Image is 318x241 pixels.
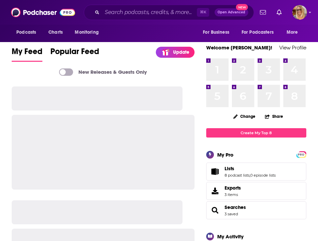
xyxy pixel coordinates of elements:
a: 3 saved [225,212,238,216]
button: open menu [198,26,238,39]
span: New [236,4,248,10]
span: 3 items [225,192,241,197]
span: For Podcasters [242,28,274,37]
button: Show profile menu [292,5,307,20]
span: Popular Feed [50,46,99,60]
a: Exports [206,182,306,200]
a: Update [156,47,195,58]
a: My Feed [12,46,42,62]
span: Charts [48,28,63,37]
button: open menu [12,26,45,39]
a: View Profile [279,44,306,51]
p: Update [173,49,189,55]
button: Share [265,110,283,123]
a: Lists [209,167,222,176]
a: Welcome [PERSON_NAME]! [206,44,272,51]
span: Monitoring [75,28,98,37]
button: open menu [237,26,283,39]
input: Search podcasts, credits, & more... [102,7,197,18]
span: More [287,28,298,37]
span: Exports [225,185,241,191]
div: My Pro [217,152,234,158]
div: My Activity [217,233,244,240]
a: Searches [209,206,222,215]
span: For Business [203,28,229,37]
span: Podcasts [16,28,36,37]
a: PRO [297,152,305,157]
button: open menu [70,26,107,39]
span: Open Advanced [218,11,245,14]
span: Searches [206,201,306,219]
button: Change [229,112,259,120]
button: Open AdvancedNew [215,8,248,16]
a: 0 episode lists [250,173,276,178]
a: Create My Top 8 [206,128,306,137]
a: Show notifications dropdown [274,7,284,18]
img: Podchaser - Follow, Share and Rate Podcasts [11,6,75,19]
span: Exports [209,186,222,196]
span: Lists [225,166,234,172]
button: open menu [282,26,306,39]
a: Popular Feed [50,46,99,62]
a: 8 podcast lists [225,173,250,178]
a: Charts [44,26,67,39]
span: ⌘ K [197,8,209,17]
a: Searches [225,204,246,210]
span: Lists [206,163,306,181]
a: Show notifications dropdown [257,7,269,18]
span: Logged in as StacHart [292,5,307,20]
img: User Profile [292,5,307,20]
span: My Feed [12,46,42,60]
div: Search podcasts, credits, & more... [84,5,254,20]
a: New Releases & Guests Only [59,68,147,76]
a: Lists [225,166,276,172]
